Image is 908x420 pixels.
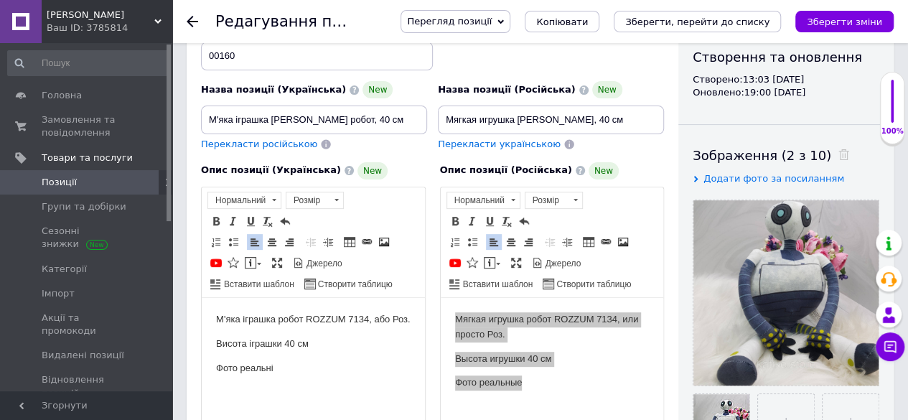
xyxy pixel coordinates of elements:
a: Видалити форматування [260,213,276,229]
a: Збільшити відступ [559,234,575,250]
a: По центру [503,234,519,250]
a: Розмір [286,192,344,209]
a: Повернути (Ctrl+Z) [277,213,293,229]
a: Вставити іконку [464,255,480,271]
span: Сезонні знижки [42,225,133,251]
button: Копіювати [525,11,599,32]
a: Максимізувати [508,255,524,271]
a: Вставити/видалити нумерований список [208,234,224,250]
span: Опис позиції (Українська) [201,164,341,175]
a: Зменшити відступ [542,234,558,250]
span: Назва позиції (Українська) [201,84,346,95]
a: Вставити шаблон [208,276,296,291]
a: Вставити/видалити маркований список [464,234,480,250]
span: Замовлення та повідомлення [42,113,133,139]
span: Розмір [286,192,329,208]
a: Таблиця [581,234,596,250]
div: Оновлено: 19:00 [DATE] [693,86,879,99]
div: Повернутися назад [187,16,198,27]
a: Вставити/видалити маркований список [225,234,241,250]
a: Вставити/Редагувати посилання (Ctrl+L) [598,234,614,250]
a: Зменшити відступ [303,234,319,250]
span: Розмір [525,192,568,208]
span: Групи та добірки [42,200,126,213]
a: Видалити форматування [499,213,515,229]
a: Жирний (Ctrl+B) [208,213,224,229]
span: Головна [42,89,82,102]
a: По лівому краю [486,234,502,250]
i: Зберегти зміни [807,17,882,27]
a: Курсив (Ctrl+I) [464,213,480,229]
input: Наприклад, H&M жіноча сукня зелена 38 розмір вечірня максі з блискітками [438,106,664,134]
div: 100% [881,126,904,136]
span: Вставити шаблон [461,279,533,291]
a: Вставити повідомлення [482,255,502,271]
a: Підкреслений (Ctrl+U) [482,213,497,229]
span: Додати фото за посиланням [703,173,844,184]
span: New [589,162,619,179]
span: Перекласти українською [438,139,561,149]
a: Вставити іконку [225,255,241,271]
a: По правому краю [281,234,297,250]
span: Опис позиції (Російська) [440,164,572,175]
span: New [362,81,393,98]
div: Зображення (2 з 10) [693,146,879,164]
a: Таблиця [342,234,357,250]
span: Джерело [543,258,581,270]
div: Ваш ID: 3785814 [47,22,172,34]
a: Розмір [525,192,583,209]
span: Видалені позиції [42,349,124,362]
a: Курсив (Ctrl+I) [225,213,241,229]
a: Зображення [376,234,392,250]
span: Перегляд позиції [407,16,492,27]
a: Додати відео з YouTube [208,255,224,271]
a: Вставити/видалити нумерований список [447,234,463,250]
span: Відновлення позицій [42,373,133,399]
a: Вставити повідомлення [243,255,263,271]
span: New [592,81,622,98]
a: Збільшити відступ [320,234,336,250]
a: Вставити/Редагувати посилання (Ctrl+L) [359,234,375,250]
input: Пошук [7,50,169,76]
a: По центру [264,234,280,250]
a: Максимізувати [269,255,285,271]
a: Зображення [615,234,631,250]
a: Підкреслений (Ctrl+U) [243,213,258,229]
a: Жирний (Ctrl+B) [447,213,463,229]
div: Створено: 13:03 [DATE] [693,73,879,86]
a: Джерело [530,255,584,271]
button: Зберегти, перейти до списку [614,11,781,32]
span: Товари та послуги [42,151,133,164]
a: Нормальний [207,192,281,209]
span: New [357,162,388,179]
a: Вставити шаблон [447,276,535,291]
a: По правому краю [520,234,536,250]
i: Зберегти, перейти до списку [625,17,769,27]
span: Категорії [42,263,87,276]
div: 100% Якість заповнення [880,72,904,144]
input: Наприклад, H&M жіноча сукня зелена 38 розмір вечірня максі з блискітками [201,106,427,134]
span: Нормальний [447,192,506,208]
a: Джерело [291,255,345,271]
a: Нормальний [446,192,520,209]
span: Katiko [47,9,154,22]
span: Джерело [304,258,342,270]
span: Перекласти російською [201,139,317,149]
span: Імпорт [42,287,75,300]
a: Створити таблицю [540,276,633,291]
a: По лівому краю [247,234,263,250]
span: Створити таблицю [554,279,631,291]
h1: Редагування позиції: М'яка іграшка Дикий робот, 40 см [215,13,734,30]
button: Зберегти зміни [795,11,894,32]
span: Створити таблицю [316,279,393,291]
span: Назва позиції (Російська) [438,84,576,95]
a: Повернути (Ctrl+Z) [516,213,532,229]
span: Копіювати [536,17,588,27]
